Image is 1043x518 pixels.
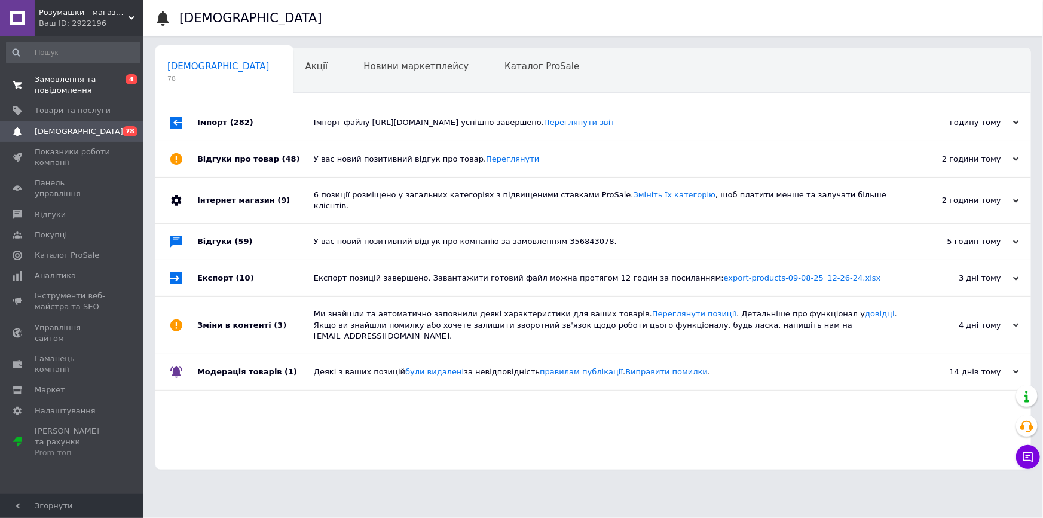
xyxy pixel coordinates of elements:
div: Prom топ [35,447,111,458]
div: 2 години тому [900,195,1019,206]
div: 14 днів тому [900,367,1019,377]
div: Деякі з ваших позицій за невідповідність . . [314,367,900,377]
span: 78 [167,74,270,83]
a: Виправити помилки [625,367,708,376]
span: Інструменти веб-майстра та SEO [35,291,111,312]
span: Аналітика [35,270,76,281]
a: Переглянути [486,154,539,163]
span: Відгуки [35,209,66,220]
span: Гаманець компанії [35,354,111,375]
span: (9) [277,196,290,205]
div: Інтернет магазин [197,178,314,223]
div: Ми знайшли та автоматично заповнили деякі характеристики для ваших товарів. . Детальніше про функ... [314,309,900,342]
span: Каталог ProSale [35,250,99,261]
div: Зміни в контенті [197,297,314,354]
input: Пошук [6,42,140,63]
div: У вас новий позитивний відгук про компанію за замовленням 356843078. [314,236,900,247]
div: Імпорт [197,105,314,141]
span: Товари та послуги [35,105,111,116]
a: були видалені [405,367,464,376]
span: 78 [123,126,137,136]
div: 2 години тому [900,154,1019,164]
div: Імпорт файлу [URL][DOMAIN_NAME] успішно завершено. [314,117,900,128]
div: 4 дні тому [900,320,1019,331]
span: [DEMOGRAPHIC_DATA] [35,126,123,137]
a: довідці [865,309,895,318]
div: Модерація товарів [197,354,314,390]
span: (48) [282,154,300,163]
span: Управління сайтом [35,322,111,344]
span: (1) [285,367,297,376]
span: Панель управління [35,178,111,199]
span: (10) [236,273,254,282]
a: Переглянути звіт [544,118,615,127]
div: Експорт позицій завершено. Завантажити готовий файл можна протягом 12 годин за посиланням: [314,273,900,284]
span: (282) [230,118,253,127]
span: Акції [305,61,328,72]
span: 4 [126,74,137,84]
span: (59) [235,237,253,246]
div: 5 годин тому [900,236,1019,247]
div: У вас новий позитивний відгук про товар. [314,154,900,164]
span: Покупці [35,230,67,240]
div: Відгуки про товар [197,141,314,177]
span: Розумашки - магазин іграшок та дитячих товарів [39,7,129,18]
button: Чат з покупцем [1016,445,1040,469]
div: 6 позиції розміщено у загальних категоріях з підвищеними ставками ProSale. , щоб платити менше та... [314,190,900,211]
span: Показники роботи компанії [35,147,111,168]
span: Каталог ProSale [504,61,579,72]
div: Експорт [197,260,314,296]
h1: [DEMOGRAPHIC_DATA] [179,11,322,25]
span: Маркет [35,385,65,395]
span: Налаштування [35,406,96,416]
div: Відгуки [197,224,314,260]
span: [PERSON_NAME] та рахунки [35,426,111,459]
a: export-products-09-08-25_12-26-24.xlsx [724,273,881,282]
span: (3) [274,321,286,330]
a: правилам публікації [540,367,623,376]
div: Ваш ID: 2922196 [39,18,143,29]
span: [DEMOGRAPHIC_DATA] [167,61,270,72]
a: Переглянути позиції [652,309,736,318]
span: Замовлення та повідомлення [35,74,111,96]
span: Новини маркетплейсу [363,61,469,72]
div: 3 дні тому [900,273,1019,284]
a: Змініть їх категорію [634,190,716,199]
div: годину тому [900,117,1019,128]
